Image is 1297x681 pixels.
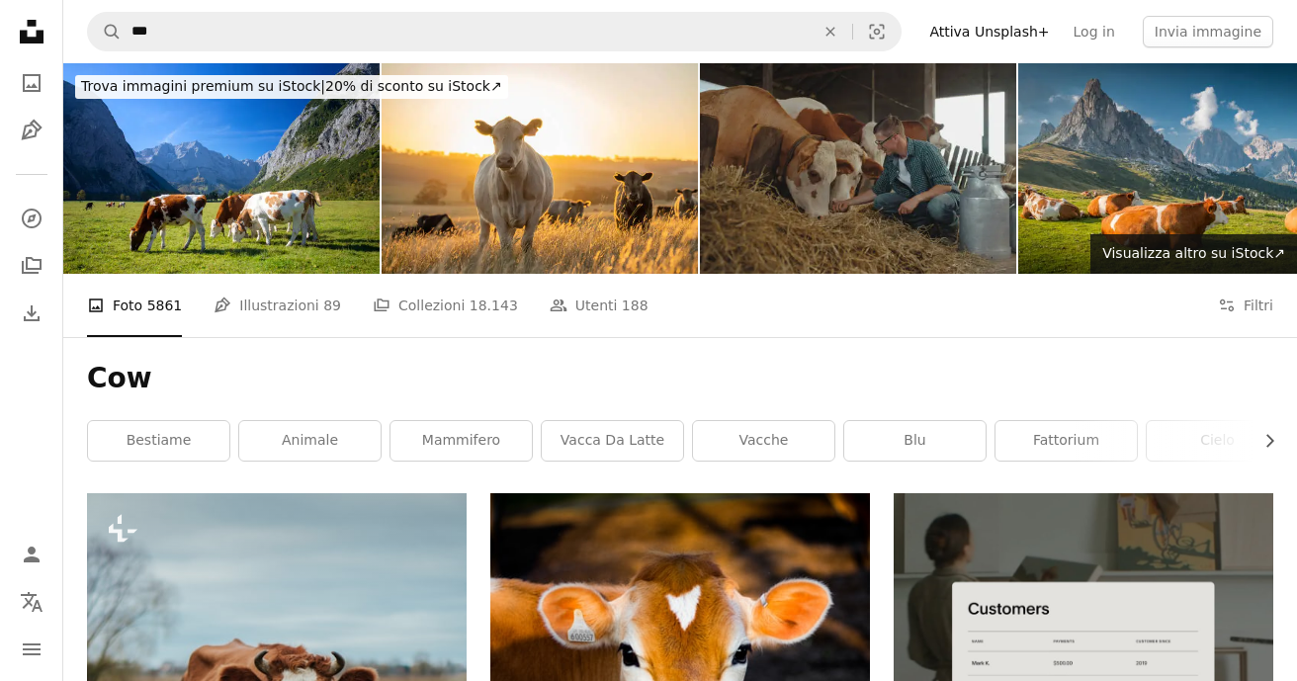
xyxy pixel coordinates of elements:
a: animale [239,421,381,461]
button: Filtri [1218,274,1273,337]
a: Illustrazioni 89 [214,274,341,337]
a: mammifero [390,421,532,461]
button: Elimina [809,13,852,50]
a: Trova immagini premium su iStock|20% di sconto su iStock↗ [63,63,520,111]
a: Log in [1062,16,1127,47]
button: Invia immagine [1143,16,1273,47]
span: Visualizza altro su iStock ↗ [1102,245,1285,261]
a: Illustrazioni [12,111,51,150]
form: Trova visual in tutto il sito [87,12,902,51]
button: scorri la lista a destra [1252,421,1273,461]
span: 188 [622,295,648,316]
button: Ricerca visiva [853,13,901,50]
img: beautiful cattle in Australia eating grass, grazing on pasture. [382,63,698,274]
a: vacche [693,421,834,461]
a: fattorium [995,421,1137,461]
a: bestiame [88,421,229,461]
a: Visualizza altro su iStock↗ [1090,234,1297,274]
a: Esplora [12,199,51,238]
a: Utenti 188 [550,274,648,337]
a: Collezioni [12,246,51,286]
span: 20% di sconto su iStock ↗ [81,78,502,94]
button: Menu [12,630,51,669]
a: Attiva Unsplash+ [917,16,1061,47]
a: cielo [1147,421,1288,461]
h1: Cow [87,361,1273,396]
img: Mucche felici su un prato alpino nelle Alpi [63,63,380,274]
img: Agricoltore maschio caucasico che si impegna con il bestiame nella stalla [700,63,1016,274]
a: Collezioni 18.143 [373,274,518,337]
span: 18.143 [470,295,518,316]
button: Cerca su Unsplash [88,13,122,50]
a: vacca da latte [542,421,683,461]
span: Trova immagini premium su iStock | [81,78,325,94]
a: blu [844,421,986,461]
a: Accedi / Registrati [12,535,51,574]
a: Cronologia download [12,294,51,333]
a: Foto [12,63,51,103]
span: 89 [323,295,341,316]
button: Lingua [12,582,51,622]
